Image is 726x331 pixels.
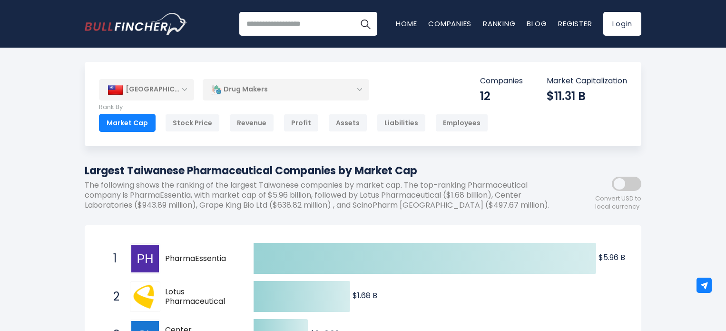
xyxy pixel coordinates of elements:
[229,114,274,132] div: Revenue
[547,76,627,86] p: Market Capitalization
[284,114,319,132] div: Profit
[85,163,556,179] h1: Largest Taiwanese Pharmaceutical Companies by Market Cap
[558,19,592,29] a: Register
[377,114,426,132] div: Liabilities
[328,114,367,132] div: Assets
[108,289,118,305] span: 2
[480,89,523,103] div: 12
[598,252,625,263] text: $5.96 B
[131,283,159,311] img: Lotus Pharmaceutical
[99,114,156,132] div: Market Cap
[99,79,194,100] div: [GEOGRAPHIC_DATA]
[99,103,488,111] p: Rank By
[595,195,641,211] span: Convert USD to local currency
[85,181,556,210] p: The following shows the ranking of the largest Taiwanese companies by market cap. The top-ranking...
[527,19,547,29] a: Blog
[165,114,220,132] div: Stock Price
[353,12,377,36] button: Search
[165,254,237,264] span: PharmaEssentia
[165,287,237,307] span: Lotus Pharmaceutical
[203,79,369,100] div: Drug Makers
[483,19,515,29] a: Ranking
[480,76,523,86] p: Companies
[396,19,417,29] a: Home
[428,19,471,29] a: Companies
[108,251,118,267] span: 1
[85,13,187,35] a: Go to homepage
[131,245,159,272] img: PharmaEssentia
[547,89,627,103] div: $11.31 B
[85,13,187,35] img: Bullfincher logo
[435,114,488,132] div: Employees
[353,290,377,301] text: $1.68 B
[603,12,641,36] a: Login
